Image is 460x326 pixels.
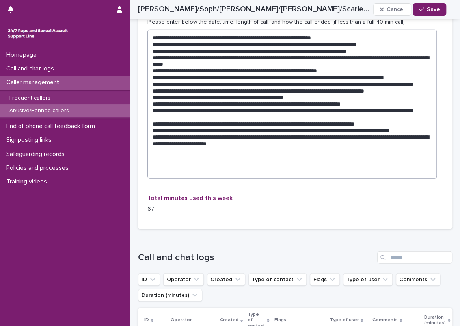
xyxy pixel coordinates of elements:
img: rhQMoQhaT3yELyF149Cw [6,26,69,41]
button: Operator [163,273,204,286]
p: Caller management [3,79,65,86]
p: 67 [147,205,240,213]
button: Duration (minutes) [138,289,202,302]
p: Call and chat logs [3,65,60,72]
button: Cancel [373,3,411,16]
button: Save [413,3,446,16]
p: Please enter below the date; time; length of call; and how the call ended (if less than a full 40... [147,18,443,26]
h1: Call and chat logs [138,252,374,263]
p: Comments [372,316,398,324]
p: Created [220,316,238,324]
span: Total minutes used this week [147,195,233,201]
p: ID [144,316,149,324]
button: Type of contact [248,273,307,286]
button: Flags [310,273,340,286]
p: Operator [171,316,192,324]
p: End of phone call feedback form [3,122,101,130]
p: Frequent callers [3,95,57,102]
button: Comments [396,273,440,286]
p: Type of user [330,316,359,324]
p: Flags [274,316,286,324]
span: Cancel [387,7,404,12]
button: Created [207,273,245,286]
p: Safeguarding records [3,150,71,158]
span: Save [427,7,440,12]
input: Search [377,251,452,264]
p: Homepage [3,51,43,59]
p: Policies and processes [3,164,75,172]
p: Signposting links [3,136,58,144]
p: Training videos [3,178,53,185]
button: Type of user [343,273,393,286]
h2: [PERSON_NAME]/Soph/[PERSON_NAME]/[PERSON_NAME]/Scarlet/[PERSON_NAME] - Banned/Webchatter [138,5,370,14]
p: Abusive/Banned callers [3,107,75,114]
button: ID [138,273,160,286]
